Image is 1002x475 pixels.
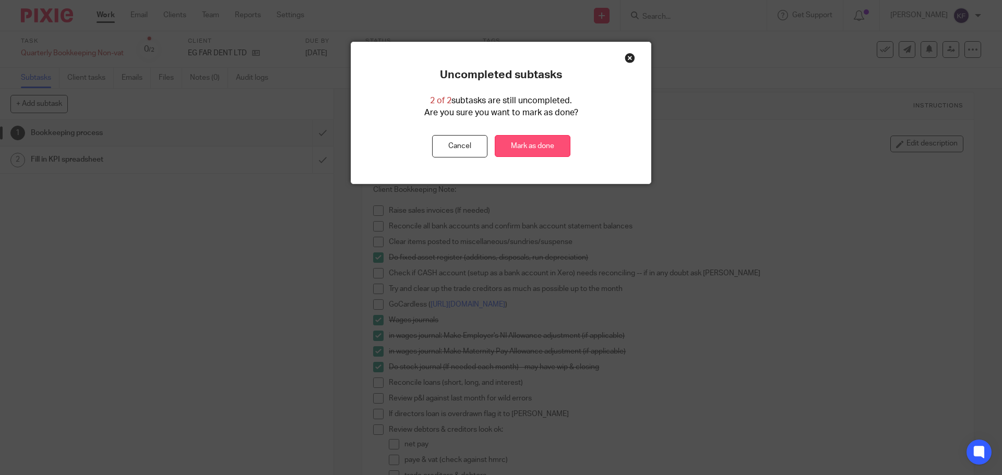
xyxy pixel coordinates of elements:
[424,107,578,119] p: Are you sure you want to mark as done?
[440,68,562,82] p: Uncompleted subtasks
[430,96,451,105] span: 2 of 2
[495,135,570,157] a: Mark as done
[625,53,635,63] div: Close this dialog window
[430,95,572,107] p: subtasks are still uncompleted.
[432,135,487,157] button: Cancel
